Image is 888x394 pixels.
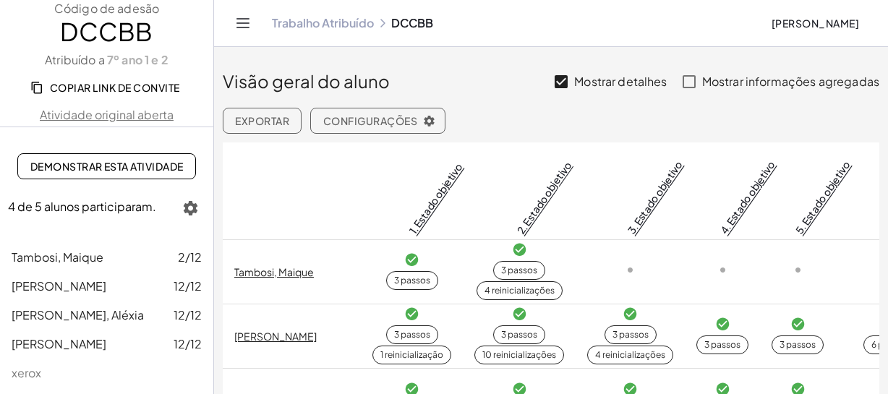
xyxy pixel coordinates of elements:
[715,317,730,332] i: Task finished and correct.
[612,329,649,340] font: 3 passos
[12,307,144,322] font: [PERSON_NAME], Aléxia
[715,262,730,278] i: Task not started.
[178,249,202,265] font: 2/12
[702,74,879,89] font: Mostrar informações agregadas
[759,10,871,36] button: [PERSON_NAME]
[323,114,417,127] font: Configurações
[704,339,740,350] font: 3 passos
[54,1,159,16] font: Código de adesão
[404,307,419,322] i: Task finished and correct.
[12,336,106,351] font: [PERSON_NAME]
[234,265,314,278] a: Tambosi, Maique
[792,158,852,236] a: 5. Estado objetivo
[105,52,168,69] a: 7º ano 1 e 2
[12,365,41,380] font: xerox
[404,252,419,267] i: Task finished and correct.
[174,278,202,294] font: 12/12
[772,17,859,30] font: [PERSON_NAME]
[623,307,638,322] i: Task finished and correct.
[12,249,103,265] font: Tambosi, Maique
[40,107,174,122] font: Atividade original aberta
[30,160,184,173] font: Demonstrar esta atividade
[231,12,255,35] button: Alternar navegação
[780,339,816,350] font: 3 passos
[235,114,289,127] font: Exportar
[406,160,465,236] a: 1. Estado objetivo
[717,158,777,236] a: 4. Estado objetivo
[22,74,191,100] button: Copiar link de convite
[394,329,430,340] font: 3 passos
[380,349,443,360] font: 1 reinicialização
[790,317,806,332] i: Task finished and correct.
[50,81,180,94] font: Copiar link de convite
[790,262,806,278] i: Task not started.
[272,16,374,30] a: Trabalho Atribuído
[513,159,573,236] a: 2. Estado objetivo
[625,158,685,236] a: 3. Estado objetivo
[574,74,667,89] font: Mostrar detalhes
[310,108,445,134] button: Configurações
[501,329,537,340] font: 3 passos
[174,336,202,351] font: 12/12
[234,330,317,343] a: [PERSON_NAME]
[595,349,665,360] font: 4 reinicializações
[45,52,105,67] font: Atribuído a
[512,242,527,257] i: Task finished and correct.
[60,16,153,47] font: DCCBB
[484,285,555,296] font: 4 reinicializações
[174,307,202,322] font: 12/12
[17,153,196,179] a: Demonstrar esta atividade
[12,278,106,294] font: [PERSON_NAME]
[8,199,156,214] font: 4 de 5 alunos participaram.
[501,265,537,275] font: 3 passos
[482,349,556,360] font: 10 reinicializações
[272,15,374,30] font: Trabalho Atribuído
[512,307,527,322] i: Task finished and correct.
[623,262,638,278] i: Task not started.
[107,52,168,67] font: 7º ano 1 e 2
[223,70,390,92] font: Visão geral do aluno
[223,108,302,134] button: Exportar
[394,275,430,286] font: 3 passos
